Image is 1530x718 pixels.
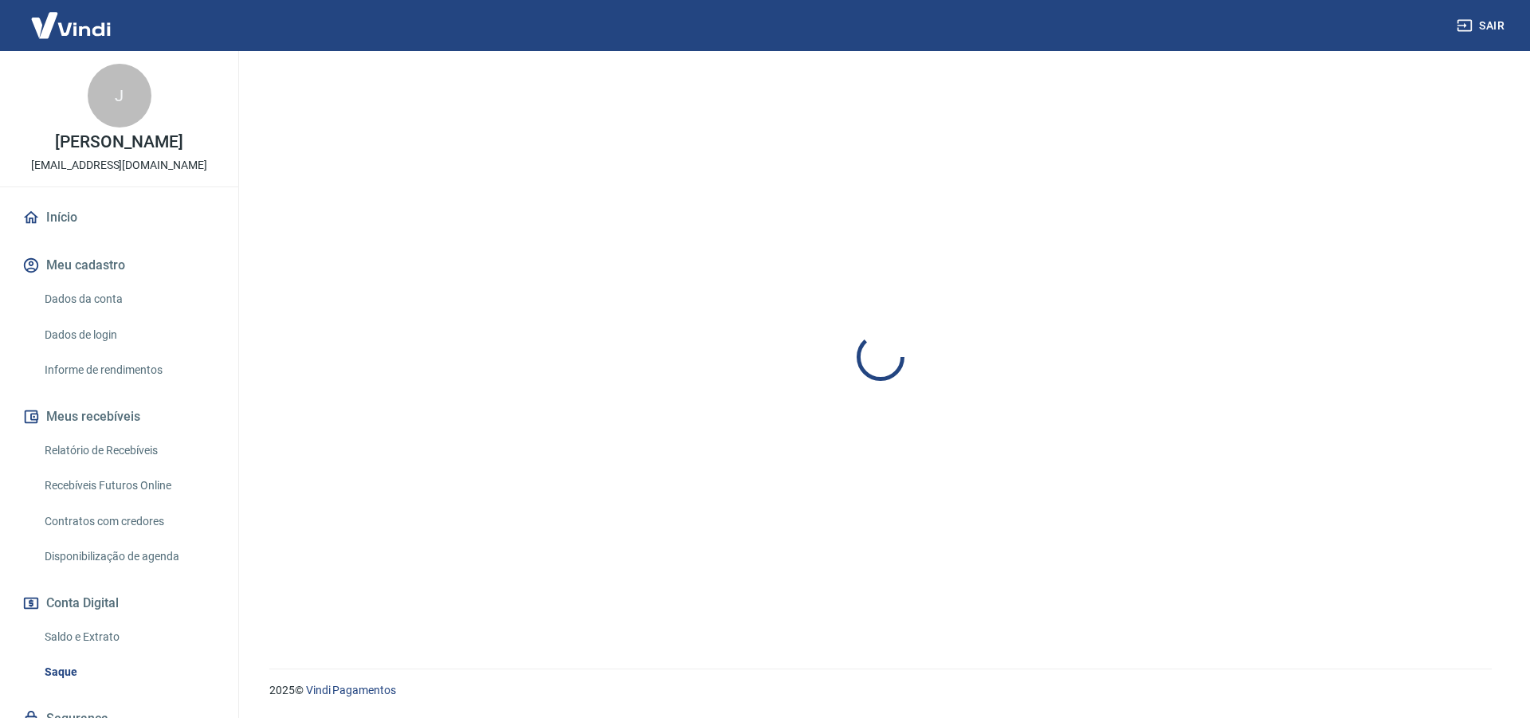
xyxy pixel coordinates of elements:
[38,283,219,316] a: Dados da conta
[306,684,396,696] a: Vindi Pagamentos
[38,354,219,386] a: Informe de rendimentos
[19,1,123,49] img: Vindi
[19,248,219,283] button: Meu cadastro
[38,505,219,538] a: Contratos com credores
[19,200,219,235] a: Início
[269,682,1492,699] p: 2025 ©
[1453,11,1511,41] button: Sair
[38,621,219,653] a: Saldo e Extrato
[38,469,219,502] a: Recebíveis Futuros Online
[19,586,219,621] button: Conta Digital
[31,157,207,174] p: [EMAIL_ADDRESS][DOMAIN_NAME]
[55,134,182,151] p: [PERSON_NAME]
[38,434,219,467] a: Relatório de Recebíveis
[38,319,219,351] a: Dados de login
[88,64,151,128] div: J
[19,399,219,434] button: Meus recebíveis
[38,540,219,573] a: Disponibilização de agenda
[38,656,219,689] a: Saque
